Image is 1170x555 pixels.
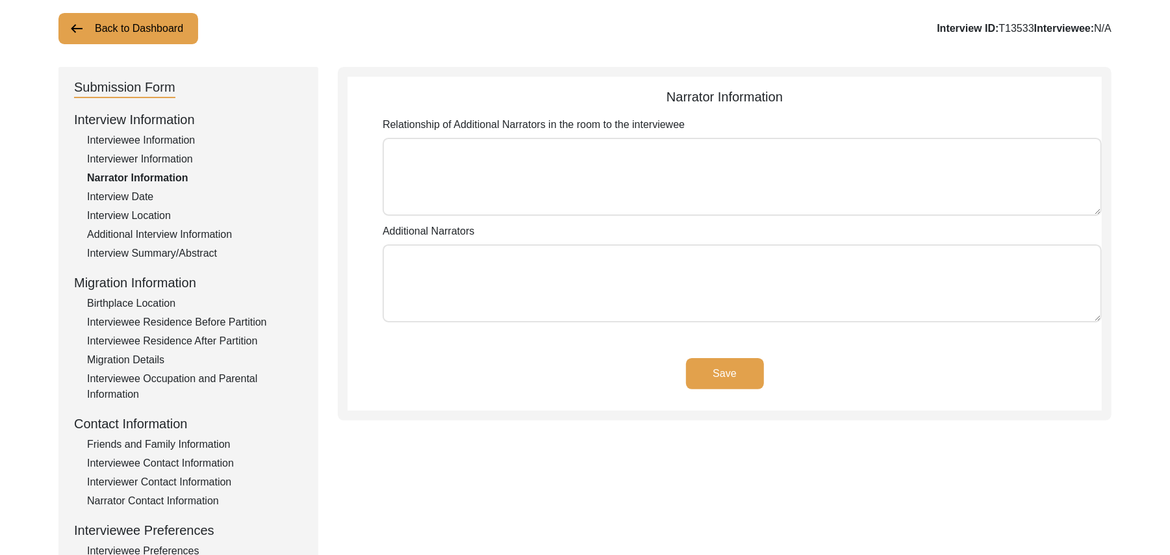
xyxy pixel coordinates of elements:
div: Interviewer Information [87,151,303,167]
div: Interviewee Contact Information [87,456,303,471]
div: Interviewer Contact Information [87,474,303,490]
div: Migration Information [74,273,303,292]
div: Interviewee Residence Before Partition [87,315,303,330]
div: Submission Form [74,77,175,98]
div: Interviewee Occupation and Parental Information [87,371,303,402]
div: Birthplace Location [87,296,303,311]
div: Narrator Information [348,87,1102,107]
div: Contact Information [74,414,303,433]
div: Narrator Information [87,170,303,186]
button: Save [686,358,764,389]
div: Interview Location [87,208,303,224]
div: Interviewee Preferences [74,521,303,540]
div: Friends and Family Information [87,437,303,452]
div: T13533 N/A [937,21,1112,36]
div: Migration Details [87,352,303,368]
b: Interview ID: [937,23,998,34]
label: Additional Narrators [383,224,474,239]
div: Interview Date [87,189,303,205]
div: Narrator Contact Information [87,493,303,509]
div: Interview Information [74,110,303,129]
div: Interviewee Information [87,133,303,148]
div: Interview Summary/Abstract [87,246,303,261]
div: Additional Interview Information [87,227,303,242]
img: arrow-left.png [69,21,84,36]
b: Interviewee: [1034,23,1094,34]
button: Back to Dashboard [58,13,198,44]
div: Interviewee Residence After Partition [87,333,303,349]
label: Relationship of Additional Narrators in the room to the interviewee [383,117,685,133]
